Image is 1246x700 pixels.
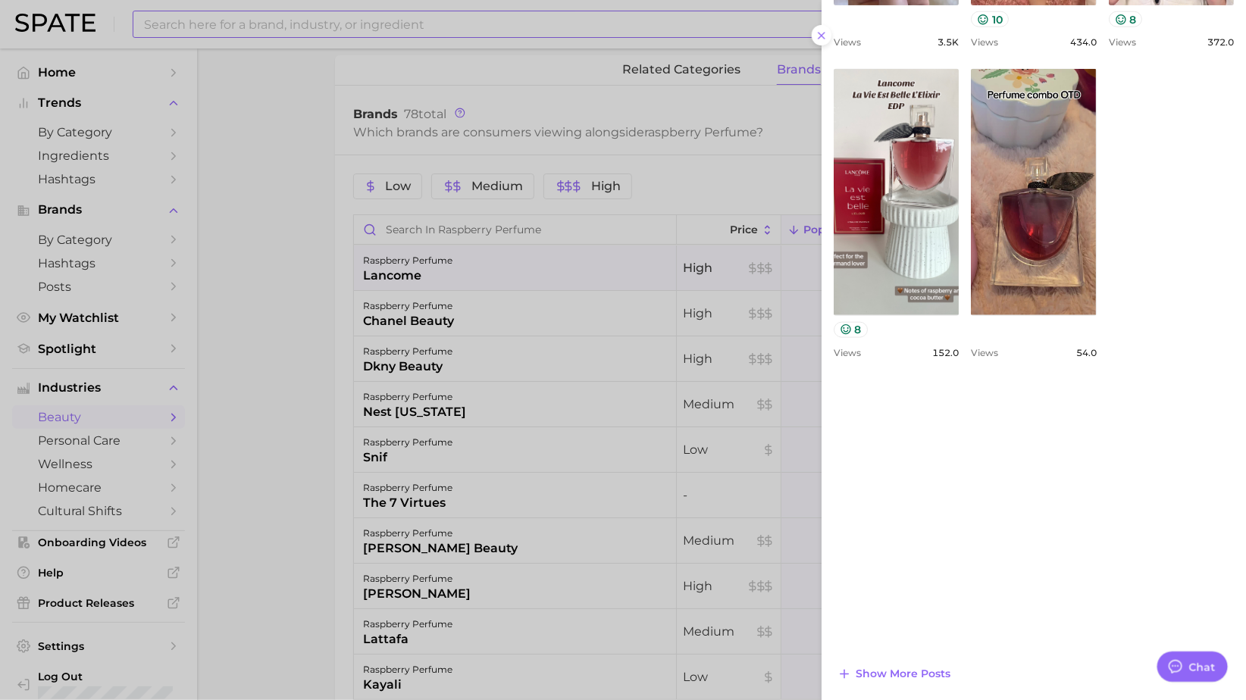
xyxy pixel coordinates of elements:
span: 3.5k [938,36,959,48]
button: Show more posts [834,664,954,685]
span: 434.0 [1070,36,1097,48]
span: Views [834,36,861,48]
span: Views [971,36,998,48]
span: Show more posts [856,668,950,681]
span: 152.0 [932,347,959,358]
button: 10 [971,11,1009,27]
span: Views [834,347,861,358]
span: Views [971,347,998,358]
button: 8 [834,322,868,338]
span: 372.0 [1207,36,1234,48]
span: 54.0 [1076,347,1097,358]
span: Views [1109,36,1136,48]
button: 8 [1109,11,1143,27]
